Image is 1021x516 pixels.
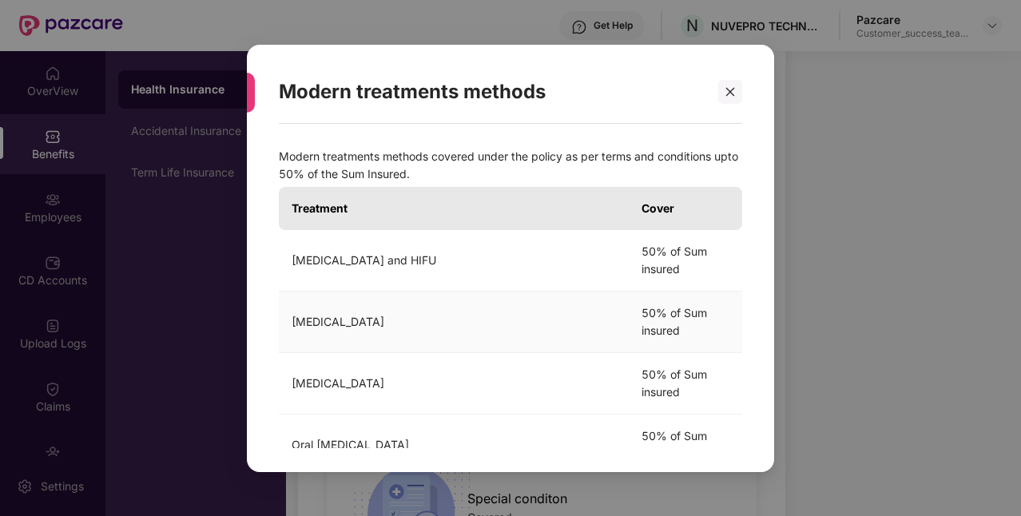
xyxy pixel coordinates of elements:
p: Modern treatments methods covered under the policy as per terms and conditions upto 50% of the Su... [279,147,742,182]
td: [MEDICAL_DATA] [279,291,629,352]
td: 50% of Sum insured [629,291,743,352]
td: Oral [MEDICAL_DATA] [279,414,629,475]
th: Cover [629,186,743,229]
th: Treatment [279,186,629,229]
span: close [725,85,736,97]
td: [MEDICAL_DATA] [279,352,629,414]
td: 50% of Sum insured [629,352,743,414]
div: Modern treatments methods [279,61,704,123]
td: 50% of Sum insured [629,229,743,291]
td: [MEDICAL_DATA] and HIFU [279,229,629,291]
td: 50% of Sum insured [629,414,743,475]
